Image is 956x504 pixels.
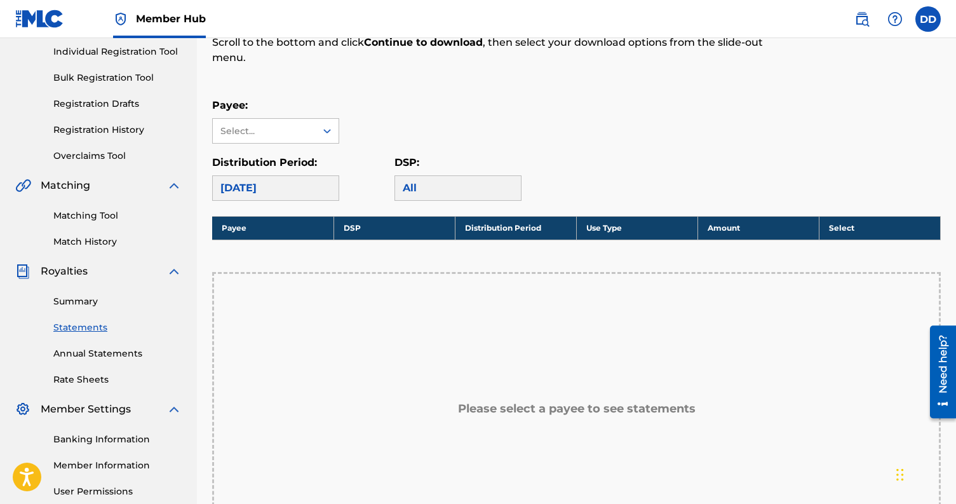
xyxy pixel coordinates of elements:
[887,11,903,27] img: help
[920,321,956,423] iframe: Resource Center
[854,11,870,27] img: search
[53,209,182,222] a: Matching Tool
[53,235,182,249] a: Match History
[53,149,182,163] a: Overclaims Tool
[53,433,182,446] a: Banking Information
[41,264,88,279] span: Royalties
[41,178,90,193] span: Matching
[892,443,956,504] iframe: Chat Widget
[458,402,696,416] h5: Please select a payee to see statements
[394,156,419,168] label: DSP:
[15,402,30,417] img: Member Settings
[53,373,182,386] a: Rate Sheets
[15,178,31,193] img: Matching
[455,216,576,240] th: Distribution Period
[212,99,248,111] label: Payee:
[819,216,940,240] th: Select
[212,156,317,168] label: Distribution Period:
[15,264,30,279] img: Royalties
[53,123,182,137] a: Registration History
[53,485,182,498] a: User Permissions
[53,295,182,308] a: Summary
[364,36,483,48] strong: Continue to download
[576,216,697,240] th: Use Type
[166,402,182,417] img: expand
[53,459,182,472] a: Member Information
[882,6,908,32] div: Help
[166,264,182,279] img: expand
[849,6,875,32] a: Public Search
[53,347,182,360] a: Annual Statements
[53,321,182,334] a: Statements
[333,216,455,240] th: DSP
[896,456,904,494] div: Arrastrar
[53,97,182,111] a: Registration Drafts
[212,216,333,240] th: Payee
[166,178,182,193] img: expand
[220,125,307,138] div: Select...
[15,10,64,28] img: MLC Logo
[136,11,206,26] span: Member Hub
[53,45,182,58] a: Individual Registration Tool
[113,11,128,27] img: Top Rightsholder
[915,6,941,32] div: User Menu
[697,216,819,240] th: Amount
[41,402,131,417] span: Member Settings
[53,71,182,85] a: Bulk Registration Tool
[892,443,956,504] div: Widget de chat
[212,35,773,65] p: Scroll to the bottom and click , then select your download options from the slide-out menu.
